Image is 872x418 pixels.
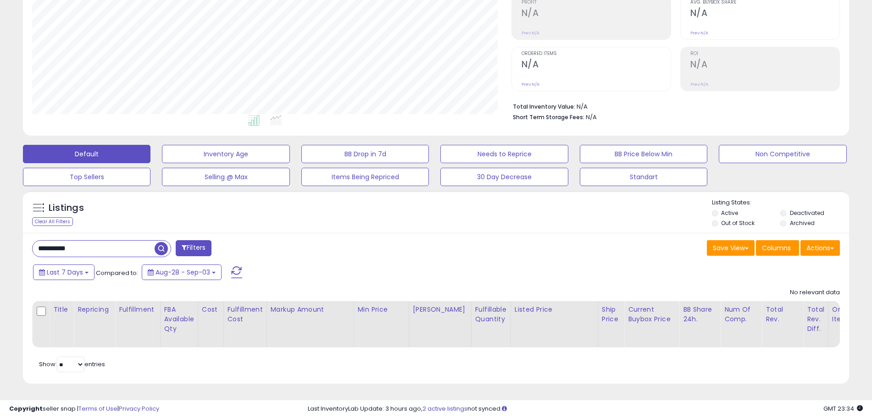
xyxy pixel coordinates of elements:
[32,217,73,226] div: Clear All Filters
[586,113,597,121] span: N/A
[96,269,138,277] span: Compared to:
[690,59,839,71] h2: N/A
[78,305,111,314] div: Repricing
[39,360,105,368] span: Show: entries
[522,51,671,56] span: Ordered Items
[228,305,263,324] div: Fulfillment Cost
[23,145,150,163] button: Default
[721,219,755,227] label: Out of Stock
[690,8,839,20] h2: N/A
[724,305,758,324] div: Num of Comp.
[358,305,405,314] div: Min Price
[301,168,429,186] button: Items Being Repriced
[308,405,863,413] div: Last InventoryLab Update: 3 hours ago, not synced.
[515,305,594,314] div: Listed Price
[832,305,866,324] div: Ordered Items
[202,305,220,314] div: Cost
[790,288,840,297] div: No relevant data
[756,240,799,256] button: Columns
[475,305,507,324] div: Fulfillable Quantity
[628,305,675,324] div: Current Buybox Price
[422,404,467,413] a: 2 active listings
[522,8,671,20] h2: N/A
[721,209,738,217] label: Active
[513,100,833,111] li: N/A
[176,240,211,256] button: Filters
[164,305,194,334] div: FBA Available Qty
[9,404,43,413] strong: Copyright
[762,243,791,253] span: Columns
[823,404,863,413] span: 2025-09-11 23:34 GMT
[513,113,584,121] b: Short Term Storage Fees:
[790,209,824,217] label: Deactivated
[53,305,70,314] div: Title
[162,168,289,186] button: Selling @ Max
[9,405,159,413] div: seller snap | |
[119,404,159,413] a: Privacy Policy
[119,305,156,314] div: Fulfillment
[683,305,716,324] div: BB Share 24h.
[162,145,289,163] button: Inventory Age
[440,168,568,186] button: 30 Day Decrease
[707,240,755,256] button: Save View
[580,145,707,163] button: BB Price Below Min
[23,168,150,186] button: Top Sellers
[766,305,799,324] div: Total Rev.
[49,202,84,214] h5: Listings
[790,219,815,227] label: Archived
[522,59,671,71] h2: N/A
[156,268,210,277] span: Aug-28 - Sep-03
[712,198,849,207] p: Listing States:
[807,305,824,334] div: Total Rev. Diff.
[690,51,839,56] span: ROI
[271,305,350,314] div: Markup Amount
[301,145,429,163] button: BB Drop in 7d
[690,82,708,87] small: Prev: N/A
[78,404,117,413] a: Terms of Use
[440,145,568,163] button: Needs to Reprice
[602,305,620,324] div: Ship Price
[513,103,575,110] b: Total Inventory Value:
[690,30,708,36] small: Prev: N/A
[522,82,539,87] small: Prev: N/A
[47,268,83,277] span: Last 7 Days
[580,168,707,186] button: Standart
[522,30,539,36] small: Prev: N/A
[719,145,846,163] button: Non Competitive
[142,264,222,280] button: Aug-28 - Sep-03
[413,305,467,314] div: [PERSON_NAME]
[800,240,840,256] button: Actions
[33,264,94,280] button: Last 7 Days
